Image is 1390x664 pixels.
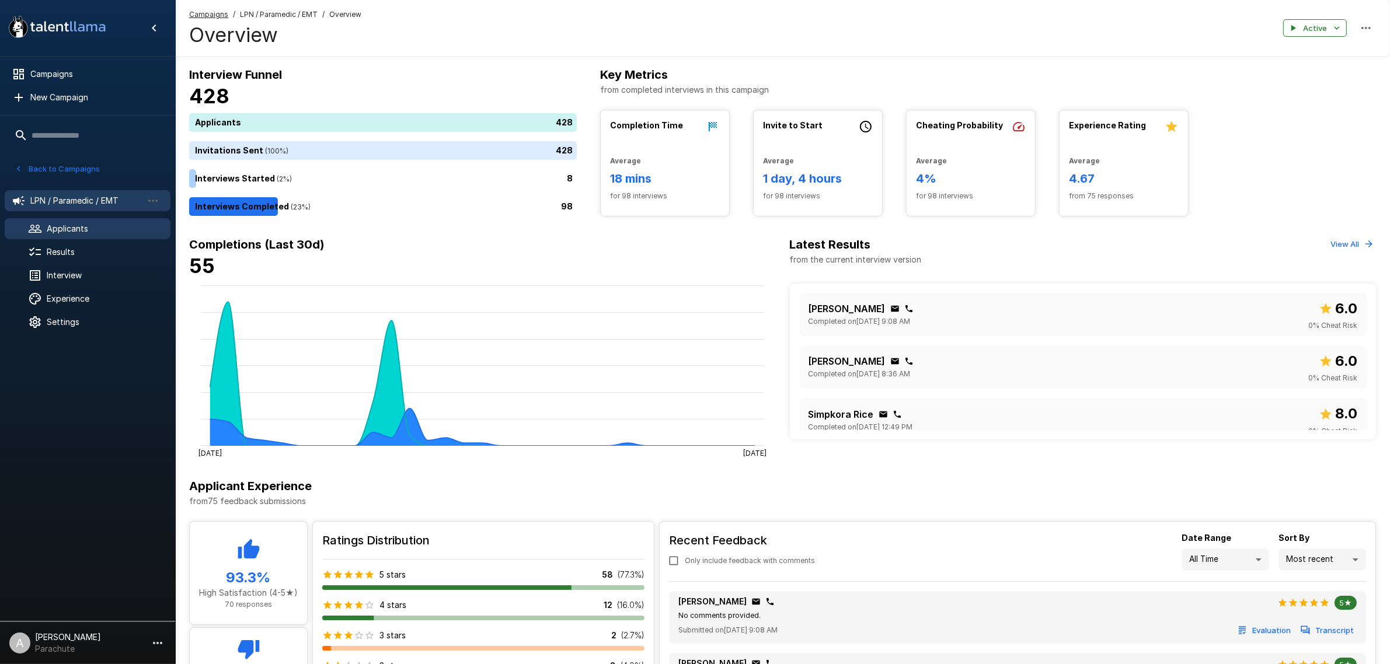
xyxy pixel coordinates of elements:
[890,304,900,313] div: Click to copy
[600,68,668,82] b: Key Metrics
[240,9,318,20] span: LPN / Paramedic / EMT
[904,357,914,366] div: Click to copy
[561,201,573,213] p: 98
[669,531,824,550] h6: Recent Feedback
[379,569,406,581] p: 5 stars
[379,599,406,611] p: 4 stars
[790,254,922,265] p: from the current interview version
[1308,320,1357,331] span: 0 % Cheat Risk
[916,169,1026,188] h6: 4%
[1182,533,1231,543] b: Date Range
[604,599,612,611] p: 12
[329,9,361,20] span: Overview
[1069,169,1179,188] h6: 4.67
[233,9,235,20] span: /
[189,23,361,47] h4: Overview
[189,237,325,251] b: Completions (Last 30d)
[809,354,886,368] p: [PERSON_NAME]
[1235,621,1294,639] button: Evaluation
[678,624,778,636] span: Submitted on [DATE] 9:08 AM
[1335,405,1357,422] b: 8.0
[809,368,911,380] span: Completed on [DATE] 8:36 AM
[567,173,573,185] p: 8
[610,190,720,202] span: for 98 interviews
[1278,548,1366,571] div: Most recent
[198,448,222,457] tspan: [DATE]
[763,169,873,188] h6: 1 day, 4 hours
[916,120,1003,130] b: Cheating Probability
[1069,156,1100,165] b: Average
[1182,548,1269,571] div: All Time
[322,9,325,20] span: /
[189,495,1376,507] p: from 75 feedback submissions
[1283,19,1347,37] button: Active
[685,555,815,567] span: Only include feedback with comments
[611,630,616,641] p: 2
[189,84,229,108] b: 428
[809,316,911,327] span: Completed on [DATE] 9:08 AM
[1069,120,1146,130] b: Experience Rating
[809,302,886,316] p: [PERSON_NAME]
[602,569,613,581] p: 58
[890,357,900,366] div: Click to copy
[743,448,767,457] tspan: [DATE]
[379,630,406,641] p: 3 stars
[1335,352,1357,369] b: 6.0
[189,10,228,19] u: Campaigns
[1335,300,1357,317] b: 6.0
[809,407,874,421] p: Simpkora Rice
[1319,350,1357,372] span: Overall score out of 10
[751,597,761,606] div: Click to copy
[678,611,761,620] span: No comments provided.
[199,587,298,599] p: High Satisfaction (4-5★)
[600,84,1376,96] p: from completed interviews in this campaign
[617,599,645,611] p: ( 16.0 %)
[763,190,873,202] span: for 98 interviews
[765,597,775,606] div: Click to copy
[225,600,272,609] span: 70 responses
[678,596,747,607] p: [PERSON_NAME]
[556,117,573,129] p: 428
[189,68,282,82] b: Interview Funnel
[610,169,720,188] h6: 18 mins
[1298,621,1357,639] button: Transcript
[1308,425,1357,437] span: 0 % Cheat Risk
[790,237,871,251] b: Latest Results
[189,254,215,278] b: 55
[904,304,914,313] div: Click to copy
[610,156,641,165] b: Average
[618,569,645,581] p: ( 77.3 %)
[893,410,902,419] div: Click to copy
[1335,598,1357,607] span: 5★
[879,410,888,419] div: Click to copy
[1308,372,1357,384] span: 0 % Cheat Risk
[1069,190,1179,202] span: from 75 responses
[763,156,794,165] b: Average
[1319,298,1357,320] span: Overall score out of 10
[1328,235,1376,253] button: View All
[1319,403,1357,425] span: Overall score out of 10
[189,479,312,493] b: Applicant Experience
[916,156,947,165] b: Average
[556,145,573,157] p: 428
[916,190,1026,202] span: for 98 interviews
[610,120,683,130] b: Completion Time
[763,120,823,130] b: Invite to Start
[809,421,913,433] span: Completed on [DATE] 12:49 PM
[199,568,298,587] h5: 93.3 %
[621,630,645,641] p: ( 2.7 %)
[1278,533,1309,543] b: Sort By
[322,531,645,550] h6: Ratings Distribution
